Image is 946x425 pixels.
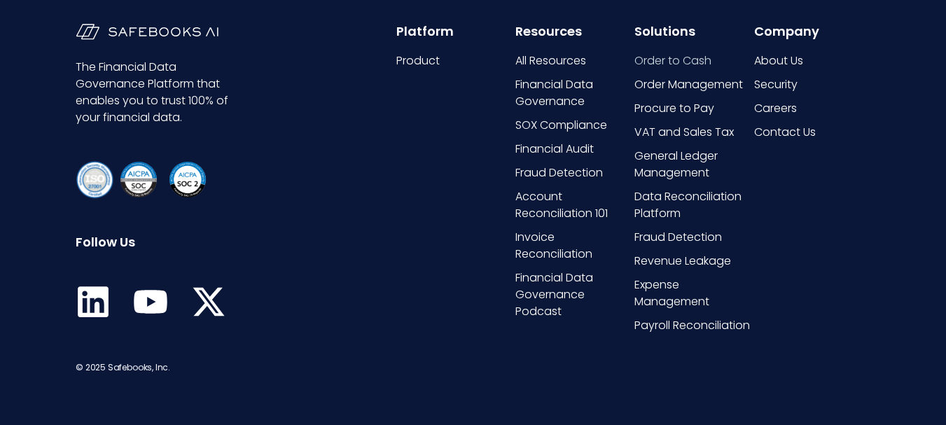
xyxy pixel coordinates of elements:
[754,124,816,141] span: Contact Us
[634,53,751,69] a: Order to Cash
[515,270,632,320] a: Financial Data Governance Podcast
[515,76,632,110] a: Financial Data Governance
[754,100,797,117] span: Careers
[634,188,751,222] a: Data Reconciliation Platform
[634,317,751,334] a: Payroll Reconciliation
[396,24,513,39] h6: Platform
[515,188,632,222] a: Account Reconciliation 101
[754,53,870,69] a: About Us
[634,100,751,117] a: Procure to Pay
[515,141,632,158] a: Financial Audit
[515,141,594,158] span: Financial Audit
[754,76,870,93] a: Security
[754,124,870,141] a: Contact Us
[515,53,586,69] span: All Resources
[754,53,803,69] span: About Us
[634,76,743,93] span: Order Management
[754,24,870,39] h6: Company
[515,117,632,134] a: SOX Compliance
[634,229,722,246] span: Fraud Detection
[396,53,440,69] span: Product
[634,24,751,39] h6: Solutions
[76,361,170,373] span: © 2025 Safebooks, Inc.
[634,253,751,270] a: Revenue Leakage
[515,165,603,181] span: Fraud Detection
[76,59,235,126] p: The Financial Data Governance Platform that enables you to trust 100% of your financial data.
[634,277,751,310] a: Expense Management
[515,165,632,181] a: Fraud Detection
[634,100,714,117] span: Procure to Pay
[515,229,632,263] a: Invoice Reconciliation
[754,100,870,117] a: Careers
[515,117,607,134] span: SOX Compliance
[76,235,235,250] h6: Follow Us
[754,76,798,93] span: Security
[634,229,751,246] a: Fraud Detection
[396,53,513,69] a: Product
[634,148,751,181] a: General Ledger Management
[634,124,751,141] a: VAT and Sales Tax
[515,53,632,69] a: All Resources
[634,253,731,270] span: Revenue Leakage
[634,53,711,69] span: Order to Cash
[634,124,734,141] span: VAT and Sales Tax
[515,24,632,39] h6: Resources
[634,76,751,93] a: Order Management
